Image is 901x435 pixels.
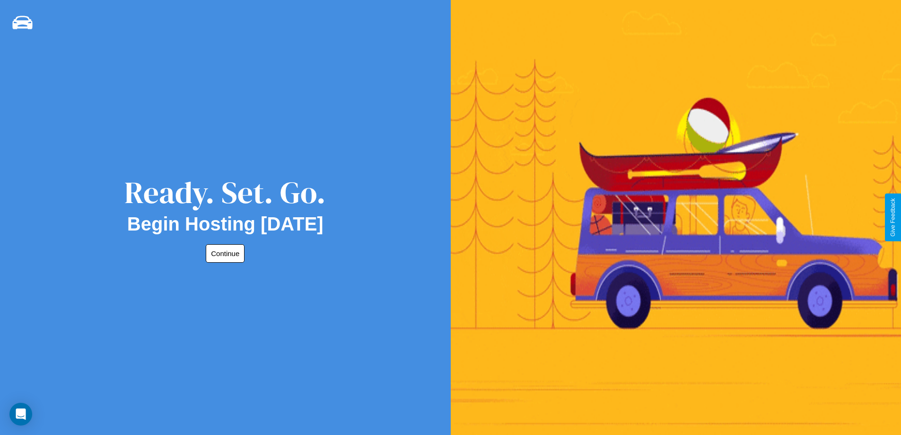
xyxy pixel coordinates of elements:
button: Continue [206,244,245,263]
div: Ready. Set. Go. [124,171,326,213]
h2: Begin Hosting [DATE] [127,213,324,235]
div: Give Feedback [890,198,896,237]
div: Open Intercom Messenger [9,403,32,426]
